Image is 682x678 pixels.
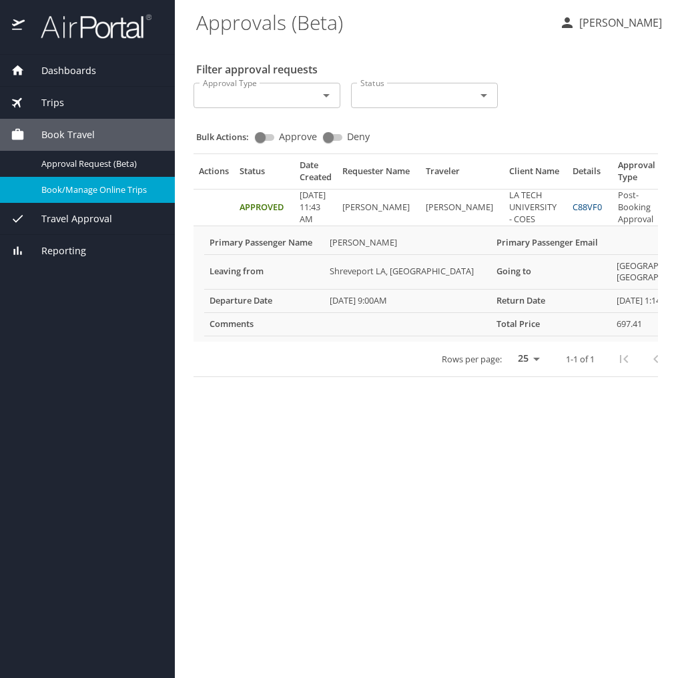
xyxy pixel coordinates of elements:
th: Traveler [420,159,504,189]
span: Travel Approval [25,212,112,226]
td: Post-Booking Approval [613,189,664,226]
th: Details [567,159,613,189]
p: [PERSON_NAME] [575,15,662,31]
th: Comments [204,313,324,336]
a: C88VF0 [573,201,602,213]
th: Departure Date [204,290,324,313]
h2: Filter approval requests [196,59,318,80]
th: Actions [194,159,234,189]
td: [PERSON_NAME] [420,189,504,226]
th: Going to [491,254,611,290]
button: Open [317,86,336,105]
span: Trips [25,95,64,110]
span: Deny [347,132,370,141]
span: Book/Manage Online Trips [41,184,159,196]
h1: Approvals (Beta) [196,1,549,43]
td: [PERSON_NAME] [324,232,491,254]
th: Date Created [294,159,337,189]
td: Shreveport LA, [GEOGRAPHIC_DATA] [324,254,491,290]
p: 1-1 of 1 [566,355,595,364]
span: Approve [279,132,317,141]
td: Approved [234,189,294,226]
th: Approval Type [613,159,664,189]
span: Dashboards [25,63,96,78]
img: airportal-logo.png [26,13,151,39]
td: [DATE] 11:43 AM [294,189,337,226]
th: Leaving from [204,254,324,290]
button: [PERSON_NAME] [554,11,667,35]
th: Primary Passenger Name [204,232,324,254]
button: Open [474,86,493,105]
th: Requester Name [337,159,420,189]
th: Status [234,159,294,189]
td: [PERSON_NAME] [337,189,420,226]
td: LA TECH UNIVERSITY - COES [504,189,567,226]
img: icon-airportal.png [12,13,26,39]
span: Reporting [25,244,86,258]
th: Return Date [491,290,611,313]
th: Total Price [491,313,611,336]
th: Client Name [504,159,567,189]
select: rows per page [507,349,545,369]
td: [DATE] 9:00AM [324,290,491,313]
p: Bulk Actions: [196,131,260,143]
span: Approval Request (Beta) [41,157,159,170]
th: Primary Passenger Email [491,232,611,254]
p: Rows per page: [442,355,502,364]
span: Book Travel [25,127,95,142]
